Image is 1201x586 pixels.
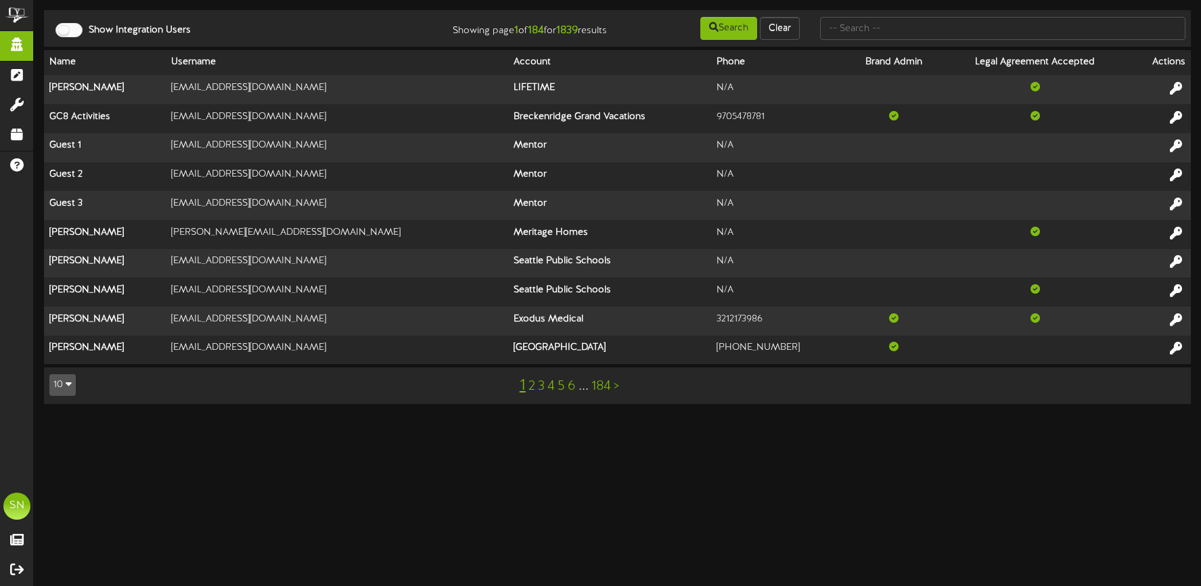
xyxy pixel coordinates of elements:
[166,277,508,307] td: [EMAIL_ADDRESS][DOMAIN_NAME]
[166,50,508,75] th: Username
[166,249,508,278] td: [EMAIL_ADDRESS][DOMAIN_NAME]
[44,50,166,75] th: Name
[508,307,712,336] th: Exodus Medical
[166,75,508,104] td: [EMAIL_ADDRESS][DOMAIN_NAME]
[166,307,508,336] td: [EMAIL_ADDRESS][DOMAIN_NAME]
[49,374,76,396] button: 10
[556,24,578,37] strong: 1839
[166,133,508,162] td: [EMAIL_ADDRESS][DOMAIN_NAME]
[166,191,508,220] td: [EMAIL_ADDRESS][DOMAIN_NAME]
[579,379,589,394] a: ...
[166,162,508,191] td: [EMAIL_ADDRESS][DOMAIN_NAME]
[711,220,845,249] td: N/A
[3,493,30,520] div: SN
[711,75,845,104] td: N/A
[711,249,845,278] td: N/A
[711,104,845,133] td: 9705478781
[711,277,845,307] td: N/A
[508,191,712,220] th: Mentor
[846,50,943,75] th: Brand Admin
[568,379,576,394] a: 6
[538,379,545,394] a: 3
[508,104,712,133] th: Breckenridge Grand Vacations
[508,133,712,162] th: Mentor
[942,50,1128,75] th: Legal Agreement Accepted
[1128,50,1191,75] th: Actions
[528,379,535,394] a: 2
[44,104,166,133] th: GC8 Activities
[508,75,712,104] th: LIFETIME
[514,24,518,37] strong: 1
[44,249,166,278] th: [PERSON_NAME]
[508,277,712,307] th: Seattle Public Schools
[44,307,166,336] th: [PERSON_NAME]
[760,17,800,40] button: Clear
[711,191,845,220] td: N/A
[820,17,1185,40] input: -- Search --
[711,336,845,364] td: [PHONE_NUMBER]
[547,379,555,394] a: 4
[528,24,544,37] strong: 184
[508,220,712,249] th: Meritage Homes
[711,133,845,162] td: N/A
[700,17,757,40] button: Search
[425,16,618,39] div: Showing page of for results
[711,50,845,75] th: Phone
[78,24,191,37] label: Show Integration Users
[711,162,845,191] td: N/A
[166,220,508,249] td: [PERSON_NAME][EMAIL_ADDRESS][DOMAIN_NAME]
[520,377,526,395] a: 1
[558,379,565,394] a: 5
[44,75,166,104] th: [PERSON_NAME]
[508,336,712,364] th: [GEOGRAPHIC_DATA]
[711,307,845,336] td: 3212173986
[44,162,166,191] th: Guest 2
[44,133,166,162] th: Guest 1
[614,379,619,394] a: >
[508,162,712,191] th: Mentor
[44,220,166,249] th: [PERSON_NAME]
[166,104,508,133] td: [EMAIL_ADDRESS][DOMAIN_NAME]
[44,336,166,364] th: [PERSON_NAME]
[44,191,166,220] th: Guest 3
[44,277,166,307] th: [PERSON_NAME]
[591,379,611,394] a: 184
[508,249,712,278] th: Seattle Public Schools
[508,50,712,75] th: Account
[166,336,508,364] td: [EMAIL_ADDRESS][DOMAIN_NAME]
